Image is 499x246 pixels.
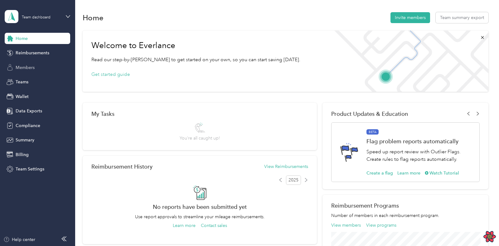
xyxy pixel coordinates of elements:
button: Open React Query Devtools [483,230,496,243]
div: My Tasks [91,111,308,117]
button: Contact sales [201,222,227,229]
h1: Welcome to Everlance [91,41,300,51]
button: Learn more [173,222,196,229]
img: Welcome to everlance [328,31,488,92]
span: Compliance [16,122,40,129]
p: Speed up report review with Outlier Flags. Create rules to flag reports automatically. [366,148,473,163]
h1: Home [83,14,104,21]
span: Data Exports [16,108,42,114]
h2: Reimbursement Programs [331,202,480,209]
span: Reimbursements [16,50,49,56]
button: Invite members [390,12,430,23]
span: Teams [16,79,28,85]
p: Number of members in each reimbursement program. [331,212,480,219]
span: Home [16,35,28,42]
span: Members [16,64,35,71]
p: Read our step-by-[PERSON_NAME] to get started on your own, so you can start saving [DATE]. [91,56,300,64]
p: Use report approvals to streamline your mileage reimbursements. [91,214,308,220]
button: Watch Tutorial [425,170,459,176]
span: Team Settings [16,166,44,172]
iframe: Everlance-gr Chat Button Frame [464,211,499,246]
span: BETA [366,129,379,135]
h1: Flag problem reports automatically [366,138,473,145]
span: Billing [16,151,29,158]
span: You’re all caught up! [180,135,220,141]
button: View members [331,222,361,229]
button: Learn more [397,170,420,176]
span: Product Updates & Education [331,111,408,117]
button: Help center [3,236,35,243]
button: View Reimbursements [264,163,308,170]
h2: No reports have been submitted yet [91,204,308,210]
button: Team summary export [436,12,488,23]
div: Team dashboard [22,16,51,19]
button: Create a flag [366,170,393,176]
span: Summary [16,137,34,143]
span: Wallet [16,93,29,100]
a: Get started guide [91,71,300,78]
span: 2025 [286,175,301,185]
h2: Reimbursement History [91,163,153,170]
button: View programs [366,222,396,229]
